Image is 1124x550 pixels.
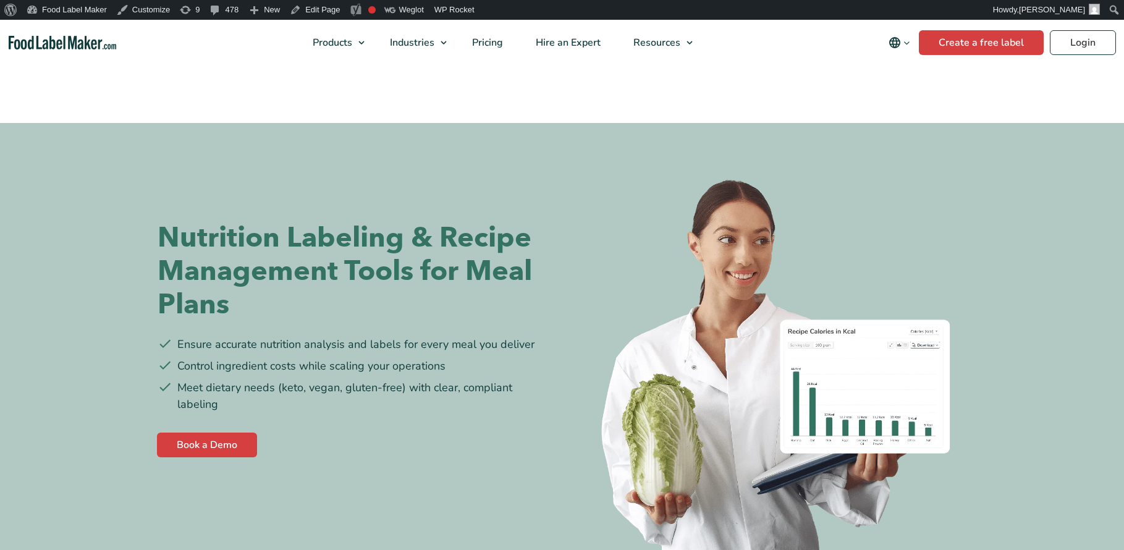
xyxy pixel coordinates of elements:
a: Food Label Maker homepage [9,36,117,50]
a: Login [1050,30,1116,55]
span: Industries [386,36,436,49]
a: Pricing [456,20,517,66]
span: Products [309,36,353,49]
span: Resources [630,36,682,49]
a: Hire an Expert [520,20,614,66]
div: Focus keyphrase not set [368,6,376,14]
button: Change language [880,30,919,55]
a: Resources [617,20,699,66]
a: Products [297,20,371,66]
a: Industries [374,20,453,66]
li: Ensure accurate nutrition analysis and labels for every meal you deliver [158,336,553,353]
li: Control ingredient costs while scaling your operations [158,358,553,374]
a: Book a Demo [157,433,257,457]
a: Create a free label [919,30,1044,55]
span: Pricing [468,36,504,49]
span: Hire an Expert [532,36,602,49]
li: Meet dietary needs (keto, vegan, gluten-free) with clear, compliant labeling [158,379,553,413]
h1: Nutrition Labeling & Recipe Management Tools for Meal Plans [158,221,553,321]
span: [PERSON_NAME] [1019,5,1085,14]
